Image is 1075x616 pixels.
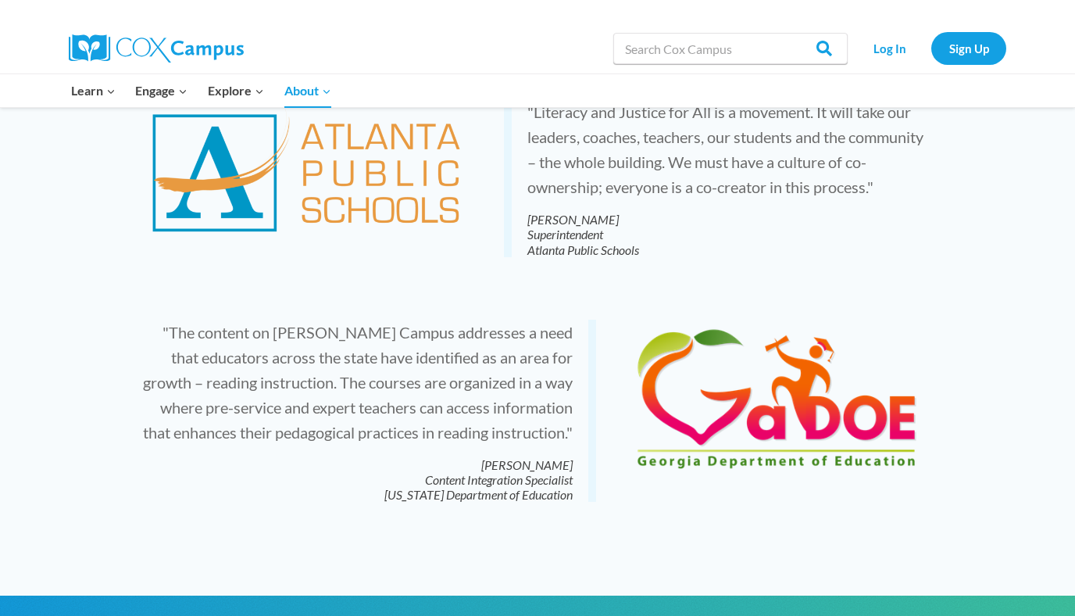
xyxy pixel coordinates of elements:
[855,32,1006,64] nav: Secondary Navigation
[527,99,927,257] p: "Literacy and Justice for All is a movement. It will take our leaders, coaches, teachers, our stu...
[527,212,927,257] cite: [PERSON_NAME] Superintendent Atlanta Public Schools
[140,457,573,503] cite: [PERSON_NAME] Content Integration Specialist [US_STATE] Department of Education
[140,320,573,503] p: "The content on [PERSON_NAME] Campus addresses a need that educators across the state have identi...
[274,74,341,107] button: Child menu of About
[613,33,848,64] input: Search Cox Campus
[61,74,126,107] button: Child menu of Learn
[931,32,1006,64] a: Sign Up
[61,74,341,107] nav: Primary Navigation
[69,34,244,63] img: Cox Campus
[198,74,274,107] button: Child menu of Explore
[126,74,198,107] button: Child menu of Engage
[627,320,927,479] img: Georgia_Department_of_Education_Logo
[140,99,473,248] img: APS_CMYK_horizontal
[855,32,923,64] a: Log In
